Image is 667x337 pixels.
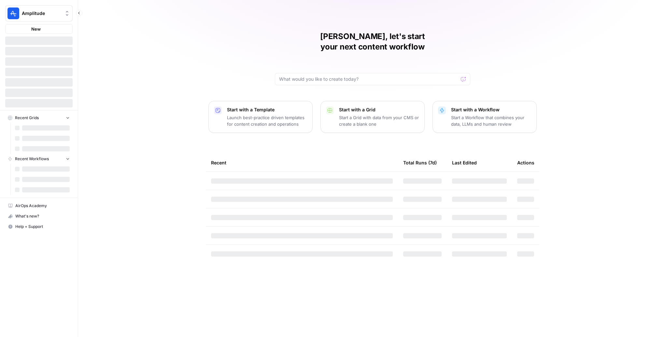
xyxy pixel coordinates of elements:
[31,26,41,32] span: New
[208,101,313,133] button: Start with a TemplateLaunch best-practice driven templates for content creation and operations
[517,154,534,172] div: Actions
[15,224,70,230] span: Help + Support
[451,114,531,127] p: Start a Workflow that combines your data, LLMs and human review
[275,31,470,52] h1: [PERSON_NAME], let's start your next content workflow
[5,201,73,211] a: AirOps Academy
[15,115,39,121] span: Recent Grids
[5,211,73,221] button: What's new?
[227,106,307,113] p: Start with a Template
[403,154,437,172] div: Total Runs (7d)
[279,76,458,82] input: What would you like to create today?
[5,221,73,232] button: Help + Support
[5,113,73,123] button: Recent Grids
[320,101,425,133] button: Start with a GridStart a Grid with data from your CMS or create a blank one
[5,5,73,21] button: Workspace: Amplitude
[211,154,393,172] div: Recent
[451,106,531,113] p: Start with a Workflow
[339,106,419,113] p: Start with a Grid
[15,156,49,162] span: Recent Workflows
[5,154,73,164] button: Recent Workflows
[15,203,70,209] span: AirOps Academy
[227,114,307,127] p: Launch best-practice driven templates for content creation and operations
[339,114,419,127] p: Start a Grid with data from your CMS or create a blank one
[452,154,477,172] div: Last Edited
[22,10,61,17] span: Amplitude
[433,101,537,133] button: Start with a WorkflowStart a Workflow that combines your data, LLMs and human review
[5,24,73,34] button: New
[6,211,72,221] div: What's new?
[7,7,19,19] img: Amplitude Logo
